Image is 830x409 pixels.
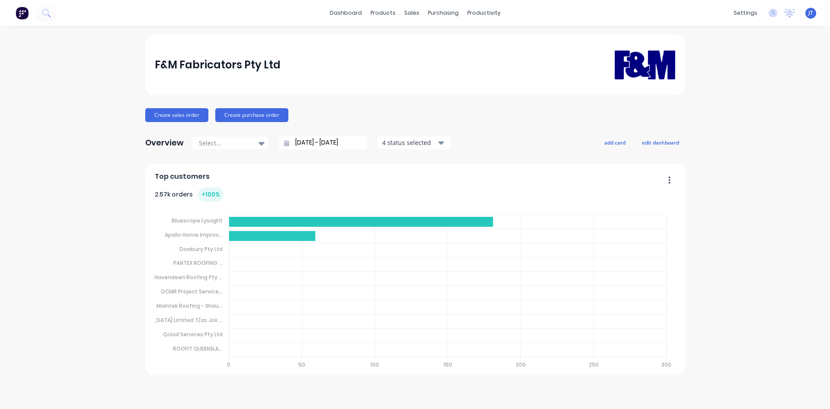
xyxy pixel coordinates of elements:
tspan: Bluescope Lysaght [172,217,223,224]
div: 4 status selected [382,138,437,147]
div: productivity [463,6,505,19]
div: F&M Fabricators Pty Ltd [155,56,281,74]
tspan: Apollo Home Improv... [165,231,223,238]
tspan: 100 [370,361,379,368]
tspan: 0 [227,361,230,368]
tspan: Qclad Services Pty Ltd [163,331,223,338]
tspan: Maintek Roofing - Shau... [156,302,223,309]
tspan: ROOFIT QUEENSLA... [173,345,223,352]
a: dashboard [326,6,366,19]
div: settings [729,6,762,19]
button: Create sales order [145,108,208,122]
tspan: Dowbury Pty Ltd [179,245,223,252]
button: 4 status selected [377,136,451,149]
img: Factory [16,6,29,19]
tspan: 150 [444,361,452,368]
span: Top customers [155,171,210,182]
tspan: 300 [662,361,672,368]
tspan: [DEMOGRAPHIC_DATA] Limited T/as Joii ... [113,316,223,324]
img: F&M Fabricators Pty Ltd [615,38,675,92]
button: edit dashboard [636,137,685,148]
div: Overview [145,134,184,151]
span: JT [808,9,813,17]
tspan: Havendeen Roofing Pty ... [154,274,223,281]
div: products [366,6,400,19]
tspan: GCMR Project Service... [161,288,223,295]
div: 2.57k orders [155,187,223,202]
tspan: 200 [516,361,526,368]
tspan: PANTEX ROOFING ... [173,259,223,267]
tspan: 50 [298,361,305,368]
tspan: 250 [589,361,599,368]
div: sales [400,6,424,19]
div: + 100 % [198,187,223,202]
button: add card [599,137,631,148]
button: Create purchase order [215,108,288,122]
div: purchasing [424,6,463,19]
